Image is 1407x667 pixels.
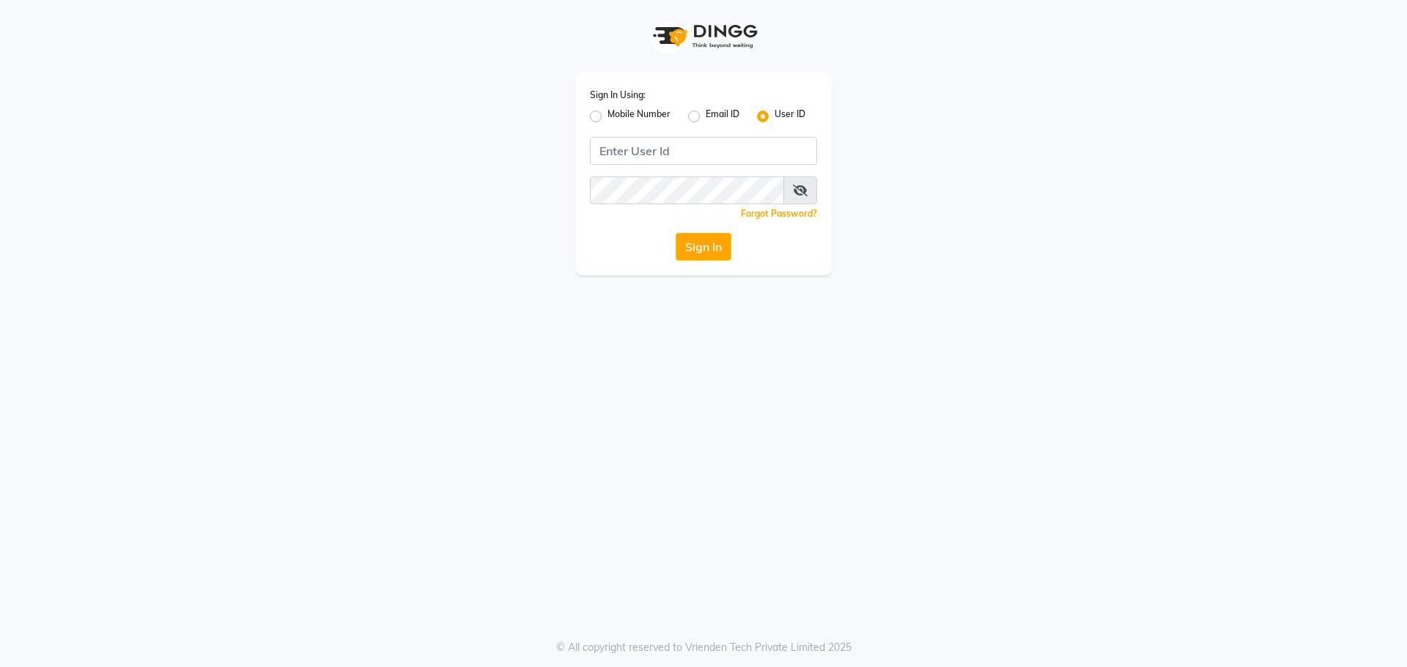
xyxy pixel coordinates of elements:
label: Email ID [706,108,739,125]
input: Username [590,137,817,165]
img: logo1.svg [645,15,762,58]
a: Forgot Password? [741,208,817,219]
input: Username [590,176,784,204]
label: User ID [775,108,805,125]
label: Mobile Number [608,108,671,125]
label: Sign In Using: [590,89,646,102]
button: Sign In [676,233,731,261]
